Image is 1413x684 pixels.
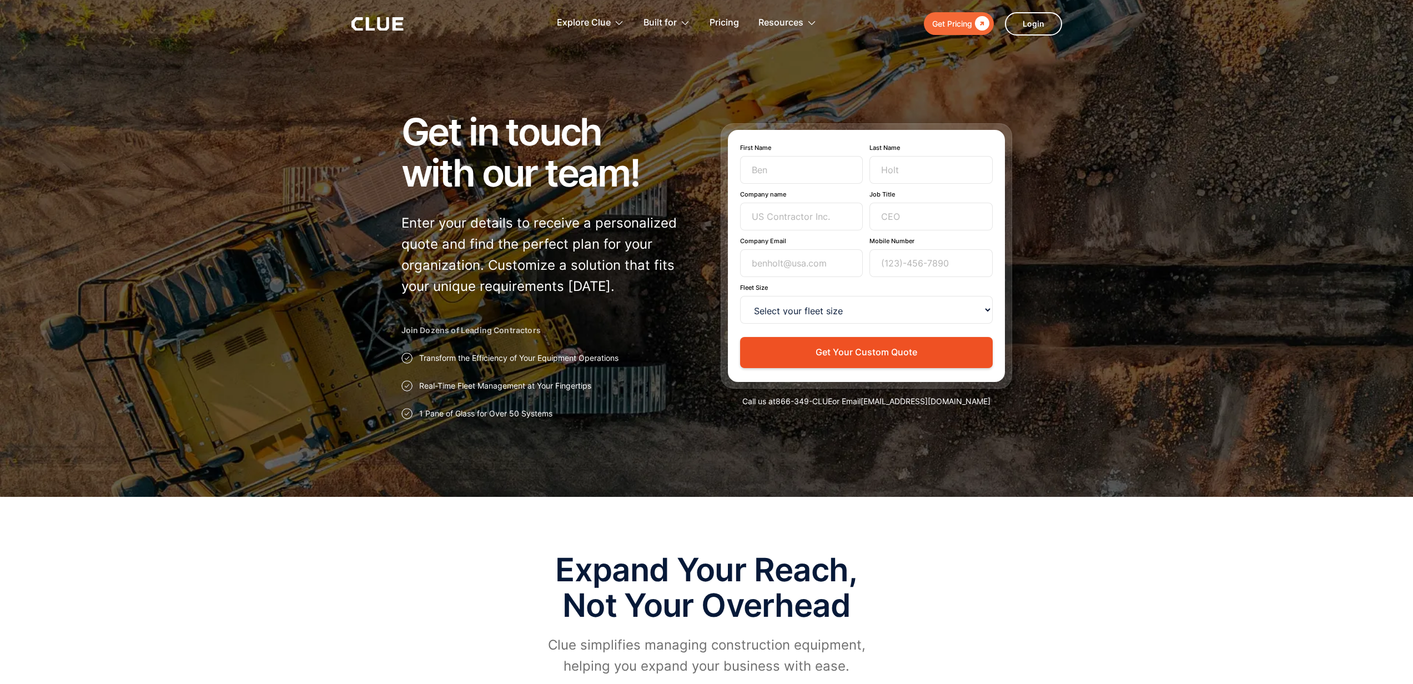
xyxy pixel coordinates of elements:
[740,156,863,184] input: Ben
[1005,12,1062,36] a: Login
[869,249,993,277] input: (123)-456-7890
[401,213,693,297] p: Enter your details to receive a personalized quote and find the perfect plan for your organizatio...
[740,284,993,291] label: Fleet Size
[419,408,552,419] p: 1 Pane of Glass for Over 50 Systems
[924,12,994,35] a: Get Pricing
[419,380,591,391] p: Real-Time Fleet Management at Your Fingertips
[740,237,863,245] label: Company Email
[861,396,990,406] a: [EMAIL_ADDRESS][DOMAIN_NAME]
[401,380,413,391] img: Approval checkmark icon
[401,111,693,193] h1: Get in touch with our team!
[710,6,739,41] a: Pricing
[419,353,618,364] p: Transform the Efficiency of Your Equipment Operations
[869,237,993,245] label: Mobile Number
[869,190,993,198] label: Job Title
[643,6,677,41] div: Built for
[740,203,863,230] input: US Contractor Inc.
[932,17,972,31] div: Get Pricing
[401,353,413,364] img: Approval checkmark icon
[740,190,863,198] label: Company name
[972,17,989,31] div: 
[758,6,803,41] div: Resources
[869,144,993,152] label: Last Name
[869,156,993,184] input: Holt
[740,144,863,152] label: First Name
[776,396,832,406] a: 866-349-CLUE
[401,325,693,336] h2: Join Dozens of Leading Contractors
[557,6,611,41] div: Explore Clue
[401,408,413,419] img: Approval checkmark icon
[540,552,873,623] h2: Expand Your Reach, Not Your Overhead
[721,396,1012,407] div: Call us at or Email
[740,337,993,368] button: Get Your Custom Quote
[540,635,873,677] p: Clue simplifies managing construction equipment, helping you expand your business with ease.
[869,203,993,230] input: CEO
[740,249,863,277] input: benholt@usa.com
